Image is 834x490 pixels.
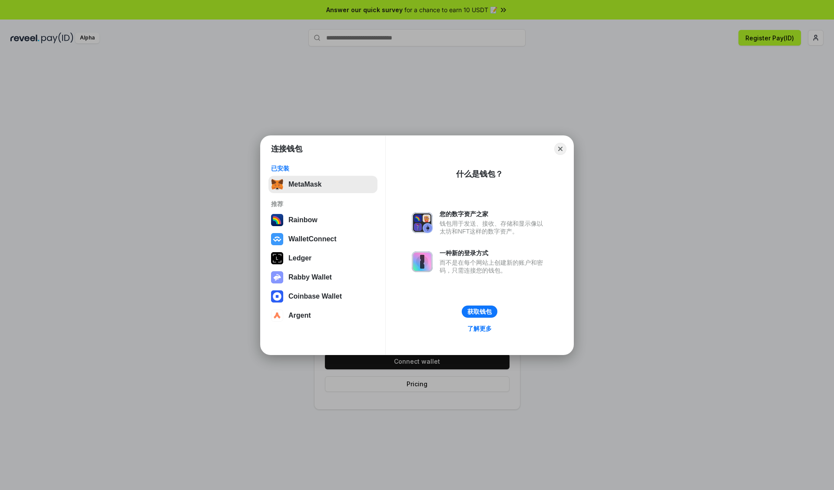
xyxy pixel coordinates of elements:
[271,252,283,264] img: svg+xml,%3Csvg%20xmlns%3D%22http%3A%2F%2Fwww.w3.org%2F2000%2Fsvg%22%20width%3D%2228%22%20height%3...
[271,144,302,154] h1: 连接钱包
[467,308,492,316] div: 获取钱包
[268,176,377,193] button: MetaMask
[554,143,566,155] button: Close
[268,230,377,248] button: WalletConnect
[456,169,503,179] div: 什么是钱包？
[271,309,283,322] img: svg+xml,%3Csvg%20width%3D%2228%22%20height%3D%2228%22%20viewBox%3D%220%200%2028%2028%22%20fill%3D...
[440,210,547,218] div: 您的数字资产之家
[440,249,547,257] div: 一种新的登录方式
[268,211,377,229] button: Rainbow
[268,250,377,267] button: Ledger
[467,325,492,332] div: 了解更多
[288,293,342,300] div: Coinbase Wallet
[268,307,377,324] button: Argent
[412,251,433,272] img: svg+xml,%3Csvg%20xmlns%3D%22http%3A%2F%2Fwww.w3.org%2F2000%2Fsvg%22%20fill%3D%22none%22%20viewBox...
[288,235,337,243] div: WalletConnect
[268,269,377,286] button: Rabby Wallet
[412,212,433,233] img: svg+xml,%3Csvg%20xmlns%3D%22http%3A%2F%2Fwww.w3.org%2F2000%2Fsvg%22%20fill%3D%22none%22%20viewBox...
[271,200,375,208] div: 推荐
[288,273,332,281] div: Rabby Wallet
[288,312,311,319] div: Argent
[271,164,375,172] div: 已安装
[271,271,283,283] img: svg+xml,%3Csvg%20xmlns%3D%22http%3A%2F%2Fwww.w3.org%2F2000%2Fsvg%22%20fill%3D%22none%22%20viewBox...
[271,233,283,245] img: svg+xml,%3Csvg%20width%3D%2228%22%20height%3D%2228%22%20viewBox%3D%220%200%2028%2028%22%20fill%3D...
[462,323,497,334] a: 了解更多
[288,254,311,262] div: Ledger
[271,214,283,226] img: svg+xml,%3Csvg%20width%3D%22120%22%20height%3D%22120%22%20viewBox%3D%220%200%20120%20120%22%20fil...
[440,220,547,235] div: 钱包用于发送、接收、存储和显示像以太坊和NFT这样的数字资产。
[271,290,283,303] img: svg+xml,%3Csvg%20width%3D%2228%22%20height%3D%2228%22%20viewBox%3D%220%200%2028%2028%22%20fill%3D...
[288,181,321,188] div: MetaMask
[288,216,318,224] div: Rainbow
[268,288,377,305] button: Coinbase Wallet
[440,259,547,274] div: 而不是在每个网站上创建新的账户和密码，只需连接您的钱包。
[462,306,497,318] button: 获取钱包
[271,178,283,191] img: svg+xml,%3Csvg%20fill%3D%22none%22%20height%3D%2233%22%20viewBox%3D%220%200%2035%2033%22%20width%...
